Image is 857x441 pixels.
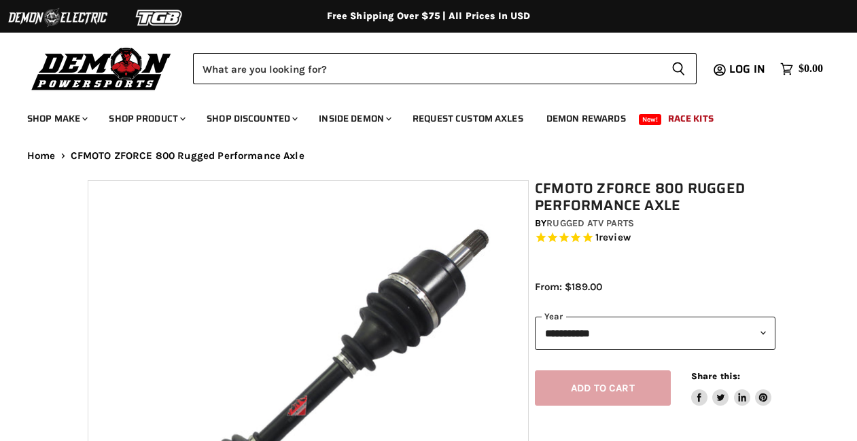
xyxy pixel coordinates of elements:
span: review [599,232,631,244]
a: Shop Product [99,105,194,133]
input: Search [193,53,661,84]
ul: Main menu [17,99,820,133]
a: Rugged ATV Parts [546,217,634,229]
select: year [535,317,775,350]
h1: CFMOTO ZFORCE 800 Rugged Performance Axle [535,180,775,214]
a: Race Kits [658,105,724,133]
aside: Share this: [691,370,772,406]
img: Demon Powersports [27,44,176,92]
a: Home [27,150,56,162]
span: $0.00 [799,63,823,75]
img: Demon Electric Logo 2 [7,5,109,31]
span: From: $189.00 [535,281,602,293]
a: Shop Discounted [196,105,306,133]
a: Shop Make [17,105,96,133]
a: Demon Rewards [536,105,636,133]
form: Product [193,53,697,84]
span: CFMOTO ZFORCE 800 Rugged Performance Axle [71,150,304,162]
a: $0.00 [773,59,830,79]
span: Rated 5.0 out of 5 stars 1 reviews [535,231,775,245]
span: New! [639,114,662,125]
a: Log in [723,63,773,75]
span: Log in [729,60,765,77]
a: Inside Demon [309,105,400,133]
div: by [535,216,775,231]
span: Share this: [691,371,740,381]
button: Search [661,53,697,84]
a: Request Custom Axles [402,105,534,133]
span: 1 reviews [595,232,631,244]
img: TGB Logo 2 [109,5,211,31]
